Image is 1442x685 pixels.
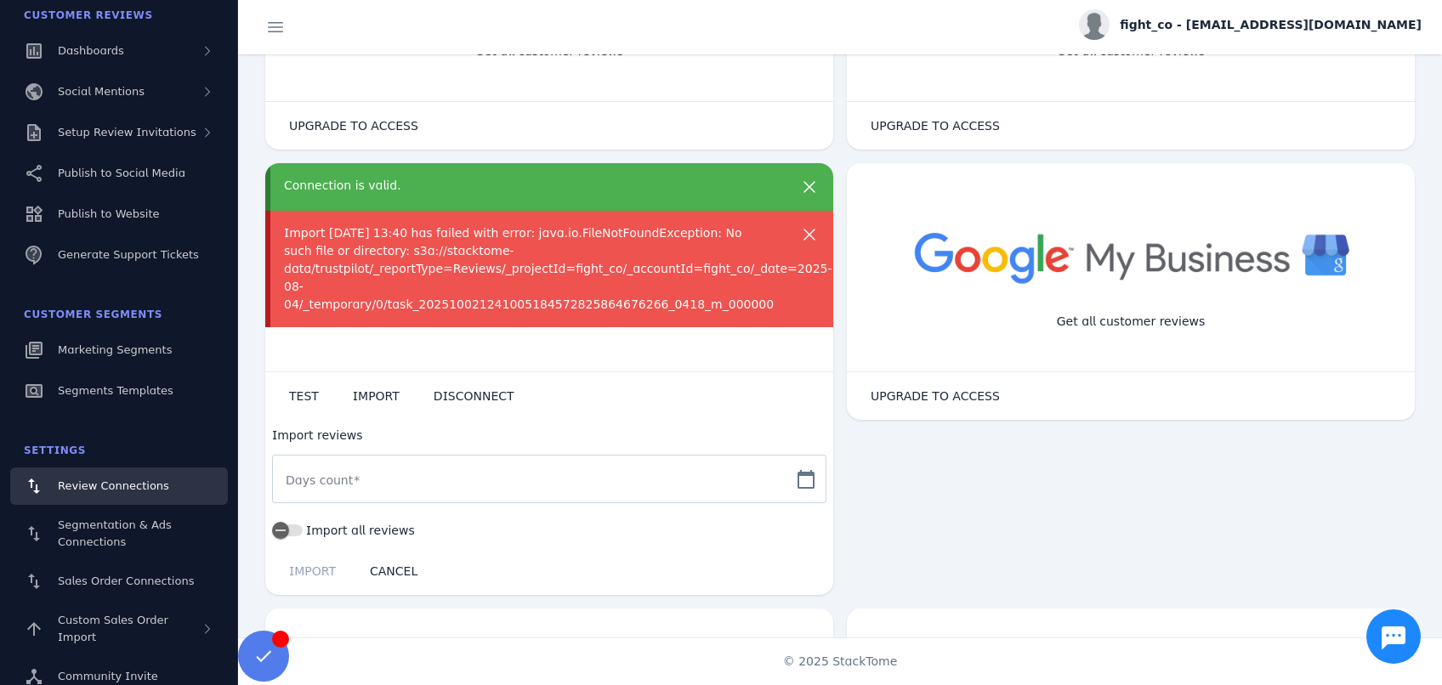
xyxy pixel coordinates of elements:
a: Segmentation & Ads Connections [10,508,228,559]
div: Import reviews [272,427,826,444]
span: Custom Sales Order Import [58,614,168,643]
mat-label: Days count [286,473,353,487]
span: Community Invite [58,670,158,682]
a: Sales Order Connections [10,563,228,600]
span: Segments Templates [58,384,173,397]
span: Customer Segments [24,309,162,320]
span: Marketing Segments [58,343,172,356]
span: Settings [24,444,86,456]
a: Publish to Social Media [10,155,228,192]
div: Get all customer reviews [1043,299,1219,344]
label: Import all reviews [303,520,415,541]
button: UPGRADE TO ACCESS [272,109,435,143]
span: UPGRADE TO ACCESS [871,120,1000,132]
span: Social Mentions [58,85,145,98]
span: Review Connections [58,479,169,492]
mat-icon: calendar_today [786,469,826,490]
a: Marketing Segments [10,331,228,369]
img: profile.jpg [1079,9,1110,40]
span: CANCEL [370,565,417,577]
span: fight_co - [EMAIL_ADDRESS][DOMAIN_NAME] [1120,16,1422,34]
img: googlebusiness.png [903,214,1360,299]
span: Customer Reviews [24,9,153,21]
div: Import [DATE] 13:40 has failed with error: java.io.FileNotFoundException: No such file or directo... [284,224,766,314]
button: IMPORT [336,379,417,413]
div: Connection is valid. [284,177,766,195]
a: Publish to Website [10,195,228,233]
button: DISCONNECT [417,379,531,413]
button: CANCEL [353,554,434,588]
span: IMPORT [353,390,400,402]
span: Segmentation & Ads Connections [58,518,172,548]
span: © 2025 StackTome [783,653,898,671]
span: UPGRADE TO ACCESS [289,120,418,132]
span: Publish to Website [58,207,159,220]
span: Setup Review Invitations [58,126,196,139]
button: fight_co - [EMAIL_ADDRESS][DOMAIN_NAME] [1079,9,1422,40]
span: Generate Support Tickets [58,248,199,261]
button: UPGRADE TO ACCESS [854,379,1017,413]
a: Review Connections [10,467,228,505]
a: Generate Support Tickets [10,236,228,274]
a: Segments Templates [10,372,228,410]
span: UPGRADE TO ACCESS [871,390,1000,402]
span: Sales Order Connections [58,575,194,587]
span: Publish to Social Media [58,167,185,179]
button: TEST [272,379,336,413]
span: Dashboards [58,44,124,57]
span: TEST [289,390,319,402]
span: DISCONNECT [434,390,514,402]
button: UPGRADE TO ACCESS [854,109,1017,143]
